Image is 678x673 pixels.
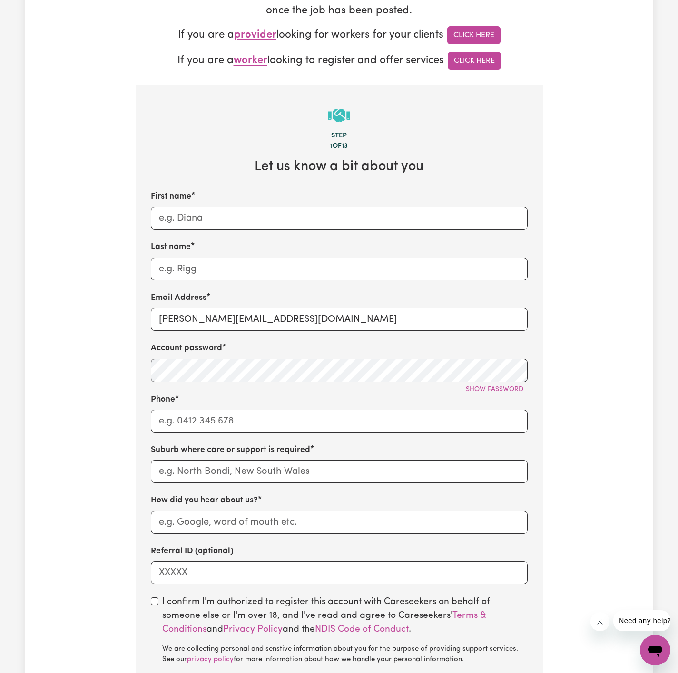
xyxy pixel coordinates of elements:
label: Account password [151,342,222,355]
label: How did you hear about us? [151,494,258,507]
span: Show password [466,386,523,393]
a: privacy policy [187,656,234,663]
label: Referral ID (optional) [151,545,234,558]
span: worker [234,56,267,67]
label: I confirm I'm authorized to register this account with Careseekers on behalf of someone else or I... [162,596,528,665]
div: Step [151,131,528,141]
label: First name [151,191,191,203]
a: NDIS Code of Conduct [315,625,409,634]
input: e.g. Diana [151,207,528,230]
label: Email Address [151,292,206,304]
iframe: Message from company [613,610,670,631]
p: If you are a looking for workers for your clients [136,26,543,44]
label: Suburb where care or support is required [151,444,310,456]
input: e.g. diana.rigg@yahoo.com.au [151,308,528,331]
input: e.g. 0412 345 678 [151,410,528,433]
input: e.g. North Bondi, New South Wales [151,460,528,483]
iframe: Close message [590,612,609,631]
div: 1 of 13 [151,141,528,152]
button: Show password [462,382,528,397]
input: XXXXX [151,561,528,584]
iframe: Button to launch messaging window [640,635,670,665]
label: Phone [151,394,175,406]
span: Need any help? [6,7,58,14]
a: Click Here [448,52,501,70]
input: e.g. Rigg [151,258,528,280]
h2: Let us know a bit about you [151,159,528,175]
div: We are collecting personal and senstive information about you for the purpose of providing suppor... [162,644,528,665]
input: e.g. Google, word of mouth etc. [151,511,528,534]
a: Click Here [447,26,501,44]
a: Privacy Policy [223,625,283,634]
a: Terms & Conditions [162,611,486,634]
span: provider [234,30,276,41]
label: Last name [151,241,191,253]
p: If you are a looking to register and offer services [136,52,543,70]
